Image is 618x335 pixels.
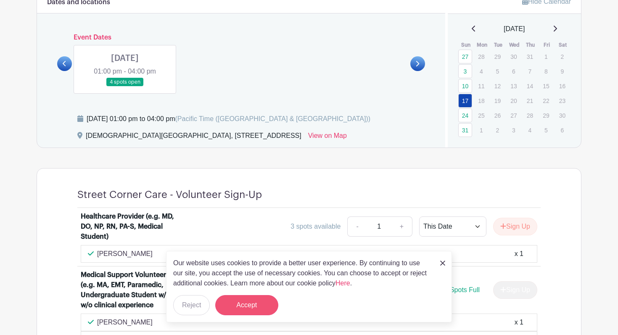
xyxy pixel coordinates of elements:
p: 11 [474,79,488,92]
th: Mon [474,41,490,49]
a: 27 [458,50,472,63]
th: Tue [490,41,507,49]
p: 30 [507,50,520,63]
p: 5 [491,65,504,78]
div: [DEMOGRAPHIC_DATA][GEOGRAPHIC_DATA], [STREET_ADDRESS] [86,131,301,144]
p: 31 [523,50,537,63]
p: 5 [539,124,553,137]
a: 3 [458,64,472,78]
p: 15 [539,79,553,92]
a: View on Map [308,131,347,144]
img: close_button-5f87c8562297e5c2d7936805f587ecaba9071eb48480494691a3f1689db116b3.svg [440,261,445,266]
button: Sign Up [493,218,537,235]
h6: Event Dates [72,34,410,42]
p: 29 [539,109,553,122]
p: 1 [539,50,553,63]
p: 26 [491,109,504,122]
div: [DATE] 01:00 pm to 04:00 pm [87,114,370,124]
th: Fri [539,41,555,49]
div: x 1 [515,249,523,259]
p: 29 [491,50,504,63]
p: 4 [523,124,537,137]
a: 31 [458,123,472,137]
p: 2 [555,50,569,63]
p: 7 [523,65,537,78]
span: (Pacific Time ([GEOGRAPHIC_DATA] & [GEOGRAPHIC_DATA])) [175,115,370,122]
p: 6 [555,124,569,137]
div: Medical Support Volunteers (e.g. MA, EMT, Paramedic, Undergraduate Student w/ or w/o clinical exp... [81,270,185,310]
a: Here [335,280,350,287]
p: 28 [474,50,488,63]
a: 17 [458,94,472,108]
button: Accept [215,295,278,315]
p: 2 [491,124,504,137]
th: Wed [506,41,523,49]
p: 20 [507,94,520,107]
button: Reject [173,295,210,315]
p: 27 [507,109,520,122]
span: [DATE] [504,24,525,34]
th: Thu [523,41,539,49]
p: 13 [507,79,520,92]
p: 6 [507,65,520,78]
p: [PERSON_NAME] [97,317,153,327]
p: 12 [491,79,504,92]
p: 3 [507,124,520,137]
a: 24 [458,108,472,122]
p: 23 [555,94,569,107]
p: 16 [555,79,569,92]
p: 9 [555,65,569,78]
p: 4 [474,65,488,78]
p: 8 [539,65,553,78]
span: Spots Full [450,286,480,293]
a: - [347,216,367,237]
p: 1 [474,124,488,137]
div: Healthcare Provider (e.g. MD, DO, NP, RN, PA-S, Medical Student) [81,211,185,242]
p: 28 [523,109,537,122]
a: 10 [458,79,472,93]
p: 19 [491,94,504,107]
th: Sun [458,41,474,49]
div: x 1 [515,317,523,327]
p: 25 [474,109,488,122]
p: 14 [523,79,537,92]
p: 30 [555,109,569,122]
p: Our website uses cookies to provide a better user experience. By continuing to use our site, you ... [173,258,431,288]
p: 18 [474,94,488,107]
h4: Street Corner Care - Volunteer Sign-Up [77,189,262,201]
a: + [391,216,412,237]
p: [PERSON_NAME] [97,249,153,259]
p: 22 [539,94,553,107]
div: 3 spots available [291,222,341,232]
th: Sat [555,41,571,49]
p: 21 [523,94,537,107]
